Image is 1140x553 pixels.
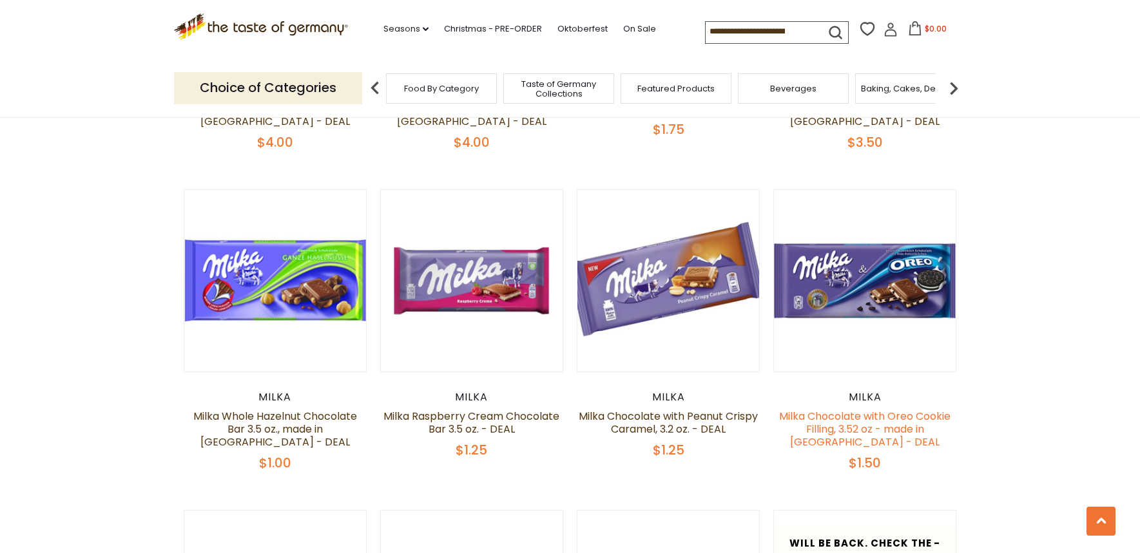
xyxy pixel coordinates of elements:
[653,120,684,138] span: $1.75
[362,75,388,101] img: previous arrow
[383,22,429,36] a: Seasons
[941,75,967,101] img: next arrow
[257,133,293,151] span: $4.00
[773,391,957,404] div: Milka
[849,454,881,472] span: $1.50
[557,22,608,36] a: Oktoberfest
[193,409,357,449] a: Milka Whole Hazelnut Chocolate Bar 3.5 oz., made in [GEOGRAPHIC_DATA] - DEAL
[454,133,490,151] span: $4.00
[861,84,961,93] a: Baking, Cakes, Desserts
[779,409,951,449] a: Milka Chocolate with Oreo Cookie Filling, 3.52 oz - made in [GEOGRAPHIC_DATA] - DEAL
[653,441,684,459] span: $1.25
[847,133,883,151] span: $3.50
[184,190,367,372] img: Milka
[456,441,487,459] span: $1.25
[444,22,542,36] a: Christmas - PRE-ORDER
[507,79,610,98] a: Taste of Germany Collections
[259,454,291,472] span: $1.00
[184,391,367,404] div: Milka
[770,84,816,93] a: Beverages
[900,21,955,41] button: $0.00
[380,391,564,404] div: Milka
[637,84,715,93] a: Featured Products
[774,190,956,372] img: Milka
[174,72,362,104] p: Choice of Categories
[404,84,479,93] a: Food By Category
[577,190,760,372] img: Milka
[579,409,758,436] a: Milka Chocolate with Peanut Crispy Caramel, 3.2 oz. - DEAL
[623,22,656,36] a: On Sale
[381,190,563,372] img: Milka
[925,23,947,34] span: $0.00
[577,391,760,404] div: Milka
[383,409,559,436] a: Milka Raspberry Cream Chocolate Bar 3.5 oz. - DEAL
